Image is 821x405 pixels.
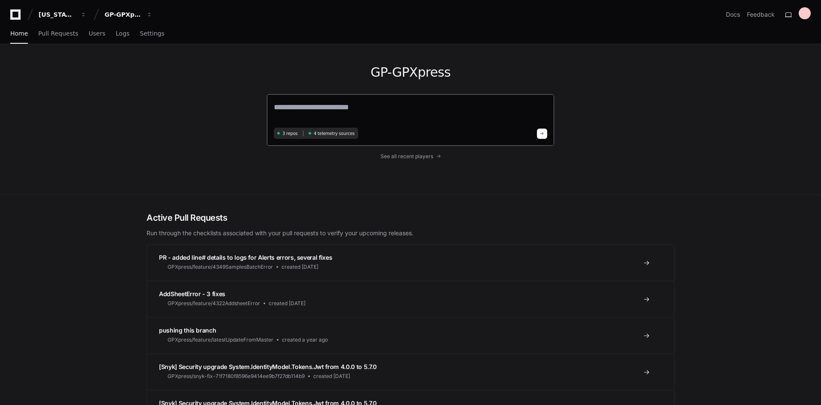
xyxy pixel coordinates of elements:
[282,336,328,343] span: created a year ago
[282,130,298,137] span: 3 repos
[168,373,305,380] span: GPXpress/snyk-fix-71f7180f8596e9414ee9b7f27db114b9
[168,264,273,270] span: GPXpress/feature/4349SamplesBatchError
[101,7,156,22] button: GP-GPXpress
[147,212,674,224] h2: Active Pull Requests
[89,31,105,36] span: Users
[39,10,75,19] div: [US_STATE] Pacific
[269,300,306,307] span: created [DATE]
[10,24,28,44] a: Home
[267,65,554,80] h1: GP-GPXpress
[147,317,674,354] a: pushing this branchGPXpress/feature/latestUpdateFromMastercreated a year ago
[147,354,674,390] a: [Snyk] Security upgrade System.IdentityModel.Tokens.Jwt from 4.0.0 to 5.7.0GPXpress/snyk-fix-71f7...
[116,24,129,44] a: Logs
[159,327,216,334] span: pushing this branch
[38,24,78,44] a: Pull Requests
[282,264,318,270] span: created [DATE]
[105,10,141,19] div: GP-GPXpress
[38,31,78,36] span: Pull Requests
[159,254,332,261] span: PR - added line# details to logs for Alerts errors, several fixes
[747,10,775,19] button: Feedback
[10,31,28,36] span: Home
[147,281,674,317] a: AddSheetError - 3 fixesGPXpress/feature/4322AddsheetErrorcreated [DATE]
[381,153,433,160] span: See all recent players
[147,229,674,237] p: Run through the checklists associated with your pull requests to verify your upcoming releases.
[168,300,260,307] span: GPXpress/feature/4322AddsheetError
[89,24,105,44] a: Users
[159,290,225,297] span: AddSheetError - 3 fixes
[35,7,90,22] button: [US_STATE] Pacific
[314,130,354,137] span: 4 telemetry sources
[147,245,674,281] a: PR - added line# details to logs for Alerts errors, several fixesGPXpress/feature/4349SamplesBatc...
[116,31,129,36] span: Logs
[267,153,554,160] a: See all recent players
[726,10,740,19] a: Docs
[313,373,350,380] span: created [DATE]
[140,24,164,44] a: Settings
[140,31,164,36] span: Settings
[168,336,273,343] span: GPXpress/feature/latestUpdateFromMaster
[159,363,377,370] span: [Snyk] Security upgrade System.IdentityModel.Tokens.Jwt from 4.0.0 to 5.7.0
